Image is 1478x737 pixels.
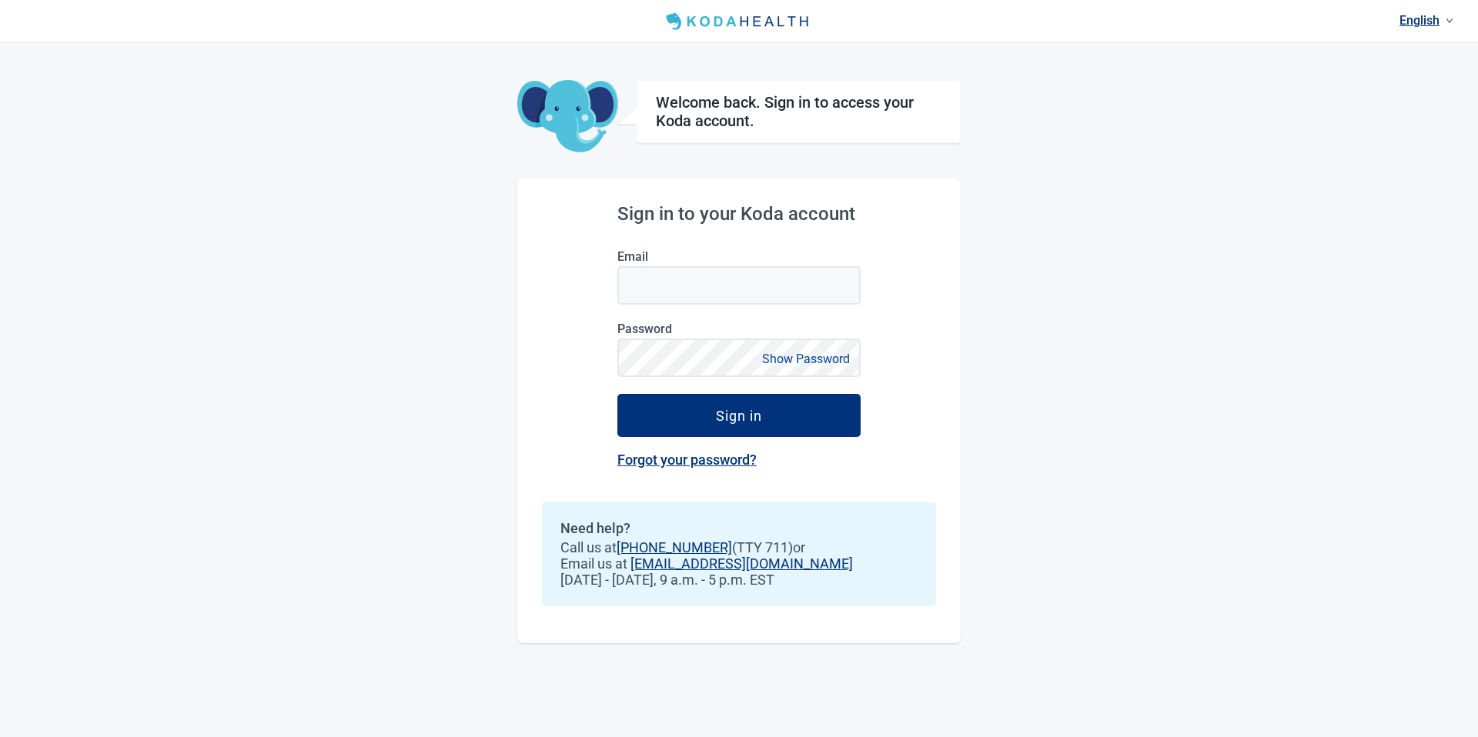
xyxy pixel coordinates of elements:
span: Email us at [560,555,918,572]
a: [PHONE_NUMBER] [617,539,732,555]
a: Current language: English [1393,8,1460,33]
a: [EMAIL_ADDRESS][DOMAIN_NAME] [630,555,853,572]
label: Email [617,249,861,264]
span: Call us at (TTY 711) or [560,539,918,555]
h1: Welcome back. Sign in to access your Koda account. [656,93,941,130]
img: Koda Health [660,9,818,34]
div: Sign in [716,408,762,423]
a: Forgot your password? [617,452,757,468]
h2: Need help? [560,520,918,536]
span: [DATE] - [DATE], 9 a.m. - 5 p.m. EST [560,572,918,588]
main: Main content [517,43,961,643]
label: Password [617,322,861,336]
h2: Sign in to your Koda account [617,203,861,225]
img: Koda Elephant [517,80,618,154]
span: down [1446,17,1453,25]
button: Show Password [757,348,854,369]
button: Sign in [617,394,861,437]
